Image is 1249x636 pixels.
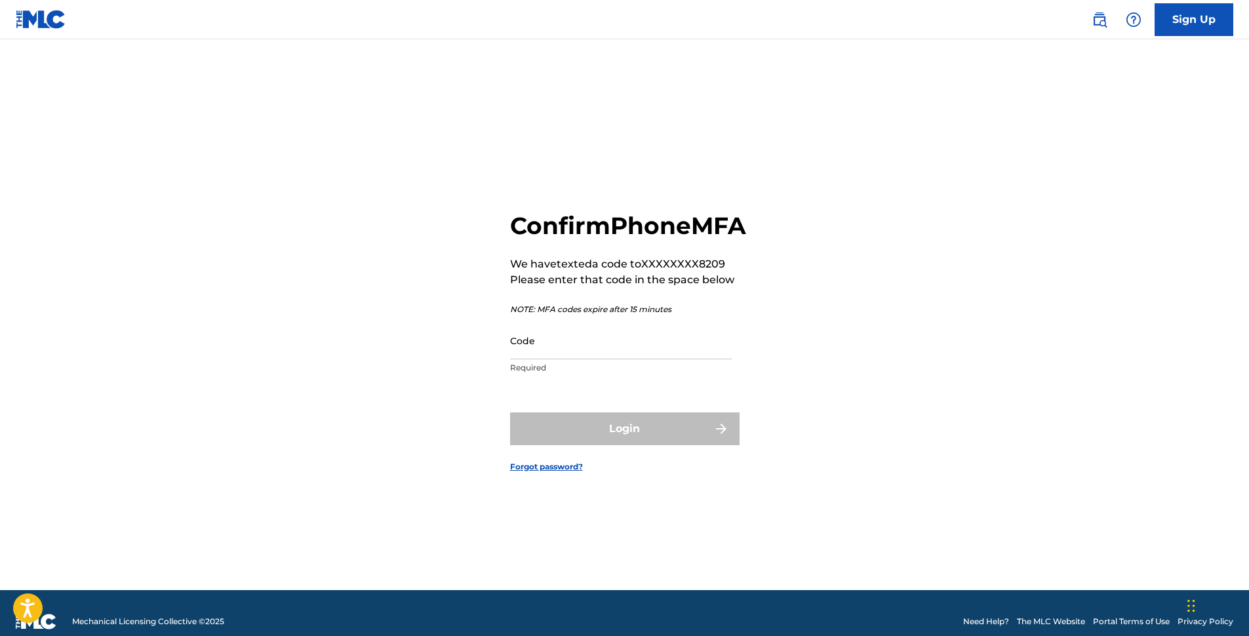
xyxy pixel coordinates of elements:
p: NOTE: MFA codes expire after 15 minutes [510,304,746,315]
p: Please enter that code in the space below [510,272,746,288]
img: search [1092,12,1107,28]
img: help [1126,12,1141,28]
p: We have texted a code to XXXXXXXX8209 [510,256,746,272]
a: Privacy Policy [1178,616,1233,627]
img: logo [16,614,56,629]
h2: Confirm Phone MFA [510,211,746,241]
div: Drag [1187,586,1195,626]
a: Portal Terms of Use [1093,616,1170,627]
span: Mechanical Licensing Collective © 2025 [72,616,224,627]
img: MLC Logo [16,10,66,29]
iframe: Chat Widget [1183,573,1249,636]
a: Public Search [1086,7,1113,33]
p: Required [510,362,732,374]
a: Forgot password? [510,461,583,473]
div: Help [1120,7,1147,33]
a: Sign Up [1155,3,1233,36]
a: Need Help? [963,616,1009,627]
a: The MLC Website [1017,616,1085,627]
